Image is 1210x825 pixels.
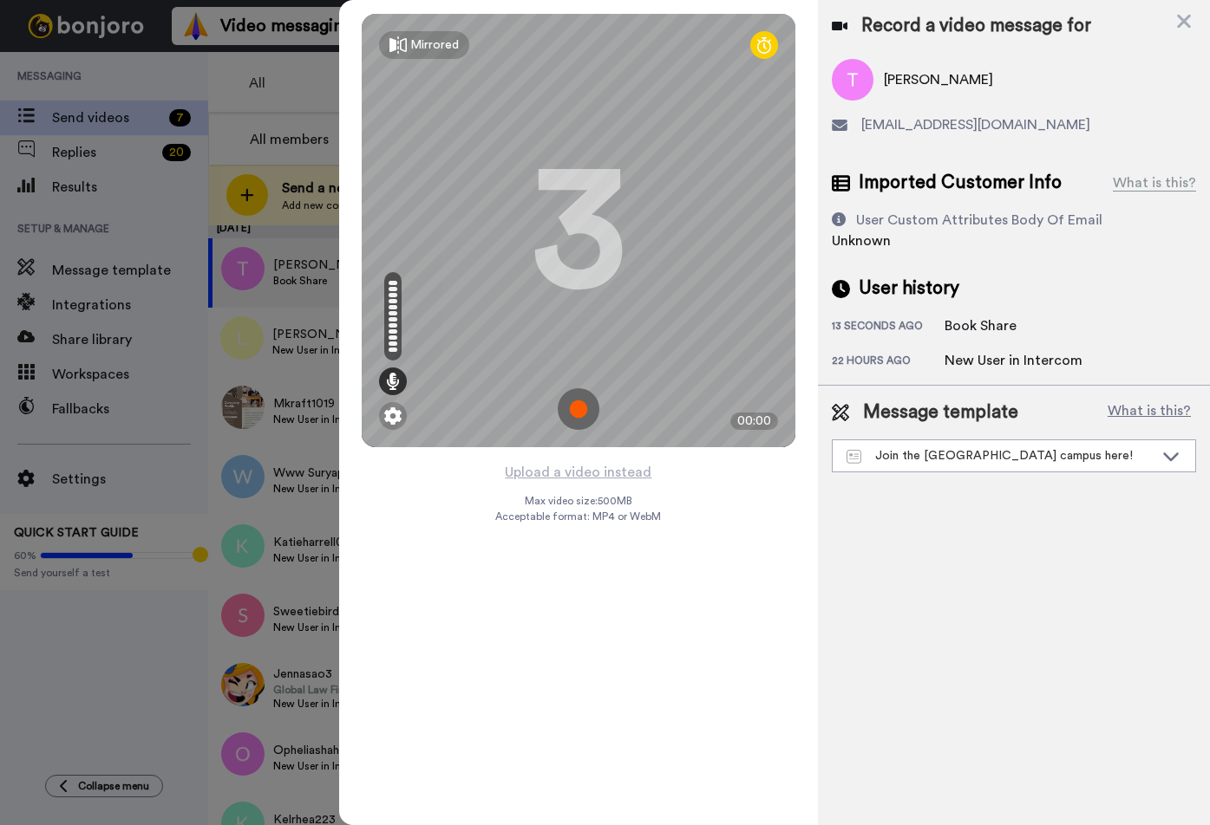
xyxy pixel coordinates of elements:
button: Upload a video instead [500,461,657,484]
button: What is this? [1102,400,1196,425]
span: Max video size: 500 MB [525,494,632,508]
span: Unknown [832,234,891,248]
div: Book Share [945,315,1031,336]
img: ic_gear.svg [384,407,402,425]
div: 22 hours ago [832,354,945,371]
div: User Custom Attributes Body Of Email [856,210,1102,231]
img: Message-temps.svg [847,450,861,464]
div: New User in Intercom [945,350,1082,371]
div: Join the [GEOGRAPHIC_DATA] campus here! [847,447,1154,464]
span: Acceptable format: MP4 or WebM [495,510,661,523]
div: 3 [531,166,626,296]
span: Message template [863,400,1018,425]
div: 13 seconds ago [832,319,945,336]
span: Imported Customer Info [859,170,1062,196]
span: [EMAIL_ADDRESS][DOMAIN_NAME] [861,114,1090,135]
div: What is this? [1113,172,1196,193]
img: ic_record_start.svg [558,388,599,430]
span: User history [859,276,959,302]
div: 00:00 [730,412,778,430]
